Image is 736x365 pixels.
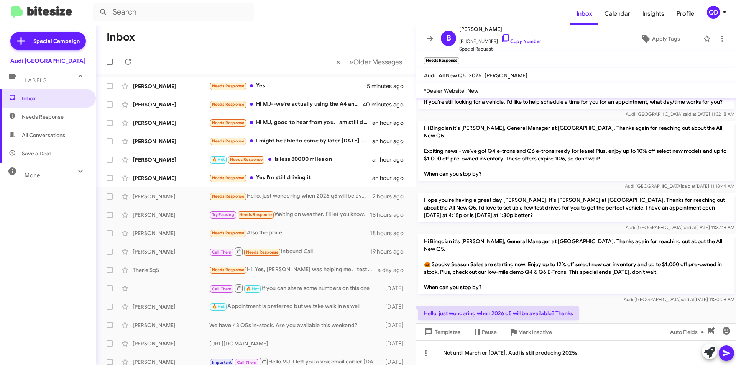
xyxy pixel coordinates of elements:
span: Try Pausing [212,212,234,217]
div: Appointment is preferred but we take walk in as well [209,302,381,311]
span: Templates [422,325,460,339]
div: QD [707,6,720,19]
span: said at [682,183,695,189]
span: Pause [482,325,497,339]
a: Insights [636,3,670,25]
div: Therie Sq5 [133,266,209,274]
div: Inbound Call [209,247,370,256]
span: Audi [424,72,435,79]
span: Needs Response [212,102,245,107]
span: Call Them [212,250,232,255]
div: 40 minutes ago [364,101,410,108]
button: Pause [467,325,503,339]
a: Calendar [598,3,636,25]
span: All Conversations [22,131,65,139]
p: Hope you're having a great day [PERSON_NAME]! It's [PERSON_NAME] at [GEOGRAPHIC_DATA]. Thanks for... [418,193,734,222]
a: Profile [670,3,700,25]
div: [PERSON_NAME] [133,101,209,108]
span: said at [683,111,696,117]
div: Hi MJ--we're actually using the A4 and very happy with it. We're actually looking for an A3 for m... [209,100,364,109]
div: Hi MJ, good to hear from you. I am still driving my Q3. Would you be interested in buying a BMW X... [209,118,372,127]
div: Waiting on weather. I'll let you know. [209,210,370,219]
span: Needs Response [246,250,279,255]
a: Special Campaign [10,32,86,50]
div: [PERSON_NAME] [133,193,209,200]
div: [PERSON_NAME] [133,156,209,164]
span: More [25,172,40,179]
div: [PERSON_NAME] [133,137,209,145]
span: Mark Inactive [518,325,552,339]
div: [DATE] [381,285,410,292]
span: [PERSON_NAME] [485,72,527,79]
div: [PERSON_NAME] [133,248,209,255]
nav: Page navigation example [332,54,407,70]
span: B [446,32,451,44]
span: Audi [GEOGRAPHIC_DATA] [DATE] 11:30:08 AM [624,296,734,302]
span: 🔥 Hot [212,157,225,162]
div: Yes I'm still driving it [209,173,372,182]
div: [DATE] [381,303,410,311]
span: » [349,57,353,67]
div: [PERSON_NAME] [133,229,209,237]
div: Audi [GEOGRAPHIC_DATA] [10,57,85,65]
button: Previous [332,54,345,70]
div: Hello, just wondering when 2026 q5 will be available? Thanks [209,192,373,201]
span: All New Q5 [439,72,466,79]
span: Needs Response [212,139,245,144]
span: 🔥 Hot [246,286,259,291]
span: Audi [GEOGRAPHIC_DATA] [DATE] 11:32:18 AM [626,111,734,117]
div: an hour ago [372,156,410,164]
button: QD [700,6,728,19]
a: Copy Number [501,38,541,44]
span: Special Request [459,45,541,53]
input: Search [93,3,254,21]
small: Needs Response [424,57,459,64]
button: Apply Tags [621,32,699,46]
span: Needs Response [22,113,87,121]
span: Audi [GEOGRAPHIC_DATA] [DATE] 11:18:44 AM [625,183,734,189]
span: Needs Response [212,175,245,180]
a: Inbox [570,3,598,25]
div: Not until March or [DATE]. Audi is still producing 2025s [416,340,736,365]
span: 2025 [469,72,481,79]
span: Labels [25,77,47,84]
p: Hi Bingqian it's [PERSON_NAME], General Manager at [GEOGRAPHIC_DATA]. Thanks again for reaching o... [418,121,734,181]
span: [DATE] 10:15:39 AM [418,322,458,328]
span: Needs Response [212,231,245,236]
div: [URL][DOMAIN_NAME] [209,340,381,347]
div: [PERSON_NAME] [133,82,209,90]
span: said at [681,296,694,302]
div: [DATE] [381,321,410,329]
h1: Inbox [107,31,135,43]
div: Hi! Yes, [PERSON_NAME] was helping me. I test drove the all new SQ5 in Daytona grey. Was wonderin... [209,265,378,274]
div: [PERSON_NAME] [133,340,209,347]
div: a day ago [378,266,410,274]
span: said at [683,224,696,230]
div: an hour ago [372,137,410,145]
button: Templates [416,325,467,339]
span: [PERSON_NAME] [459,25,541,34]
p: Hello, just wondering when 2026 q5 will be available? Thanks [418,306,579,320]
div: [PERSON_NAME] [133,119,209,127]
span: [PHONE_NUMBER] [459,34,541,45]
div: We have 43 Q5s in-stock. Are you available this weekend? [209,321,381,329]
div: [DATE] [381,340,410,347]
div: [PERSON_NAME] [133,303,209,311]
span: 🔥 Hot [212,304,225,309]
button: Mark Inactive [503,325,558,339]
div: 18 hours ago [370,229,410,237]
div: I might be able to come by later [DATE], but I have almost 60,000 miles on the car and it's due t... [209,137,372,146]
span: Auto Fields [670,325,707,339]
div: [PERSON_NAME] [133,174,209,182]
div: Yes [209,82,367,90]
span: Call Them [212,286,232,291]
div: 19 hours ago [370,248,410,255]
span: Save a Deal [22,150,51,157]
div: 5 minutes ago [367,82,410,90]
div: 2 hours ago [373,193,410,200]
span: Needs Response [212,120,245,125]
